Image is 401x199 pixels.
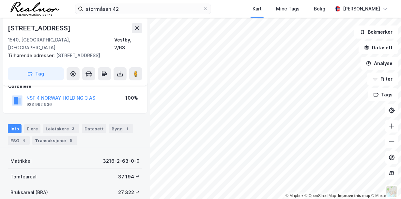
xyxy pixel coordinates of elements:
div: Eiere [24,124,40,133]
div: Mine Tags [276,5,300,13]
button: Datasett [359,41,398,54]
div: 1 [124,125,131,132]
span: Tilhørende adresser: [8,53,56,58]
button: Filter [367,73,398,86]
div: [PERSON_NAME] [343,5,380,13]
div: 4 [21,137,27,144]
div: 37 194 ㎡ [118,173,140,181]
button: Analyse [361,57,398,70]
iframe: Chat Widget [368,168,401,199]
div: Vestby, 2/63 [114,36,142,52]
div: 923 992 936 [26,102,52,107]
div: Transaksjoner [32,136,77,145]
img: realnor-logo.934646d98de889bb5806.png [10,2,59,16]
div: Bolig [314,5,325,13]
div: Matrikkel [10,157,32,165]
a: Improve this map [338,193,370,198]
div: Kontrollprogram for chat [368,168,401,199]
button: Bokmerker [354,25,398,39]
div: 100% [125,94,138,102]
div: Datasett [82,124,106,133]
button: Tag [8,67,64,80]
div: Kart [253,5,262,13]
input: Søk på adresse, matrikkel, gårdeiere, leietakere eller personer [83,4,203,14]
div: [STREET_ADDRESS] [8,52,137,59]
div: Tomteareal [10,173,37,181]
div: Info [8,124,22,133]
a: OpenStreetMap [305,193,336,198]
div: Leietakere [43,124,79,133]
div: Gårdeiere [8,82,142,90]
div: 27 322 ㎡ [118,189,140,196]
div: 5 [68,137,74,144]
button: Tags [368,88,398,101]
div: 3216-2-63-0-0 [103,157,140,165]
div: Bruksareal (BRA) [10,189,48,196]
div: ESG [8,136,30,145]
div: Bygg [109,124,133,133]
div: 3 [70,125,77,132]
a: Mapbox [285,193,303,198]
div: 1540, [GEOGRAPHIC_DATA], [GEOGRAPHIC_DATA] [8,36,114,52]
div: [STREET_ADDRESS] [8,23,72,33]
